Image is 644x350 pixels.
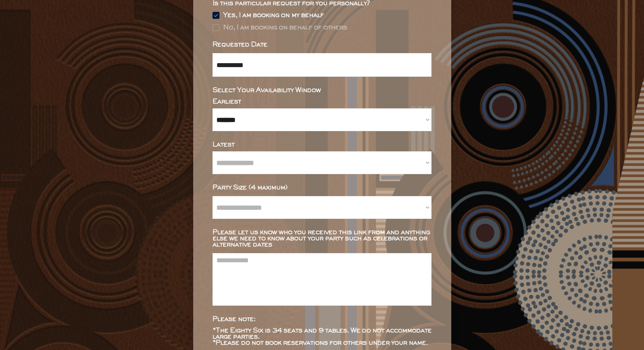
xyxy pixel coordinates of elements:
[212,12,219,19] img: Group%2048096532.svg
[212,316,432,322] div: Please note:
[212,142,432,148] div: Latest
[223,12,324,18] div: Yes, I am booking on my behalf
[212,42,432,48] div: Requested Date
[223,25,347,31] div: No, I am booking on behalf of others
[212,24,219,31] img: Rectangle%20315%20%281%29.svg
[212,87,432,93] div: Select Your Availability Window
[212,0,432,7] div: Is this particular request for you personally?
[212,229,432,248] div: Please let us know who you received this link from and anything else we need to know about your p...
[212,99,432,105] div: Earliest
[212,185,432,191] div: Party Size (4 maximum)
